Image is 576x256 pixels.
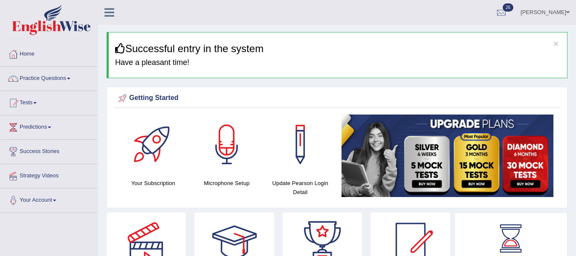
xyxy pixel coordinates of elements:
[0,91,98,112] a: Tests
[268,179,333,197] h4: Update Pearson Login Detail
[342,115,554,197] img: small5.jpg
[115,59,561,67] h4: Have a pleasant time!
[194,179,260,188] h4: Microphone Setup
[0,140,98,161] a: Success Stories
[0,164,98,185] a: Strategy Videos
[0,67,98,88] a: Practice Questions
[0,42,98,64] a: Home
[116,92,558,105] div: Getting Started
[0,188,98,210] a: Your Account
[121,179,186,188] h4: Your Subscription
[553,39,559,48] button: ×
[115,43,561,54] h3: Successful entry in the system
[503,3,513,12] span: 26
[0,115,98,137] a: Predictions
